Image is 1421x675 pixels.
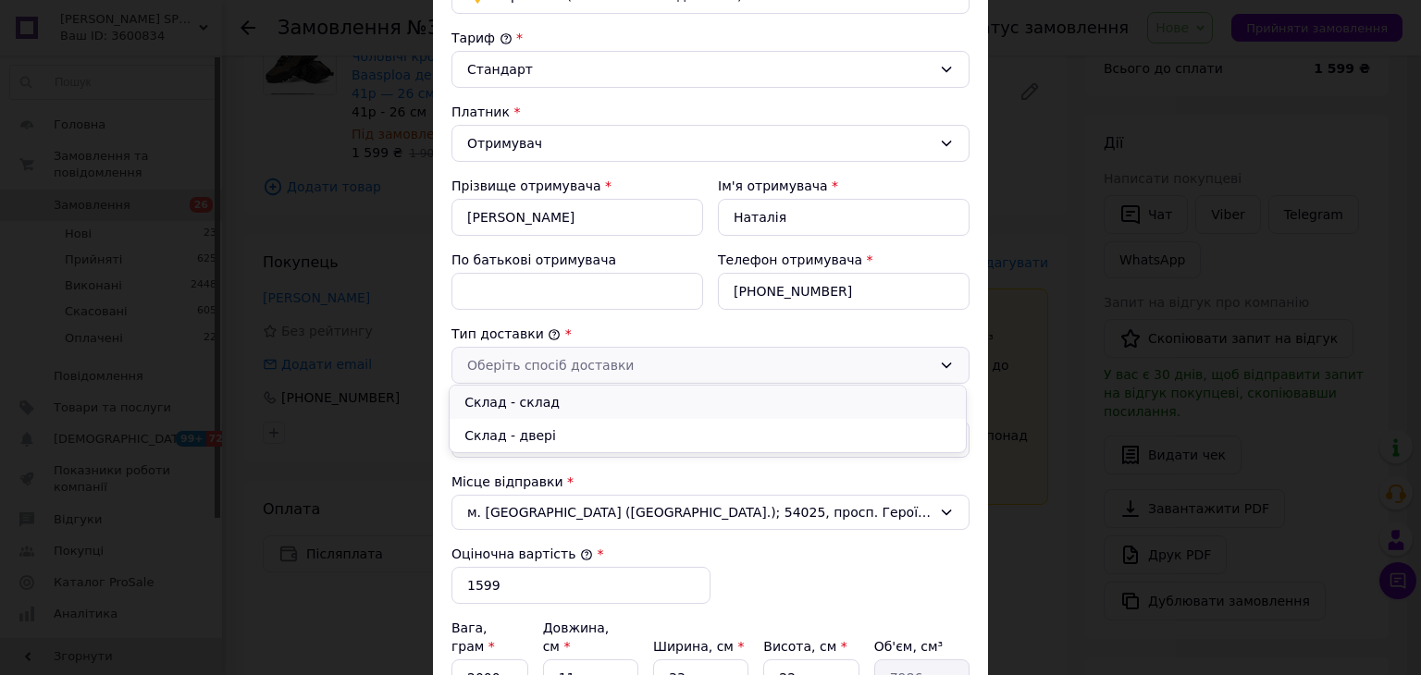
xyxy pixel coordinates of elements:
[450,386,966,419] li: Склад - склад
[451,546,593,561] label: Оціночна вартість
[467,59,932,80] div: Стандарт
[763,639,846,654] label: Висота, см
[450,419,966,452] li: Склад - двері
[543,620,610,654] label: Довжина, см
[467,355,932,375] div: Оберіть спосіб доставки
[467,133,932,153] div: Отримувач
[718,178,828,193] label: Ім'я отримувача
[451,103,970,121] div: Платник
[718,273,970,310] input: +380
[451,472,970,491] div: Місце відправки
[653,639,744,654] label: Ширина, см
[451,252,616,267] label: По батькові отримувача
[874,637,970,656] div: Об'єм, см³
[718,252,862,267] label: Телефон отримувача
[451,178,601,193] label: Прізвище отримувача
[467,503,932,522] span: м. [GEOGRAPHIC_DATA] ([GEOGRAPHIC_DATA].); 54025, просп. Героїв України, 77/1
[451,325,970,343] div: Тип доставки
[451,29,970,47] div: Тариф
[451,620,495,654] label: Вага, грам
